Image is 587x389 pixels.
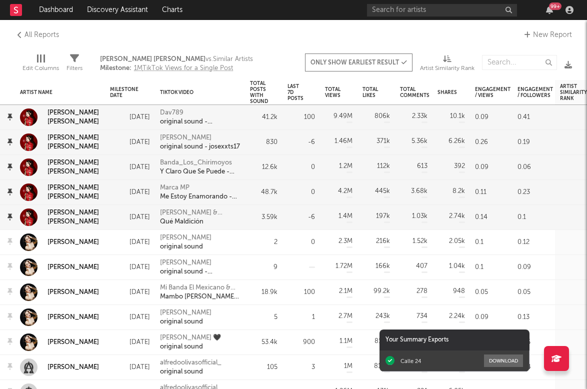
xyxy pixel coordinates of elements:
[160,367,221,376] div: original sound
[160,308,211,326] a: [PERSON_NAME]original sound
[160,333,221,342] div: [PERSON_NAME] 🖤
[20,208,100,226] a: [PERSON_NAME] [PERSON_NAME]
[47,158,100,176] a: [PERSON_NAME] [PERSON_NAME]
[334,136,352,146] div: 1.46M
[412,211,427,221] div: 1.03k
[412,236,427,246] div: 1.52k
[100,65,131,71] b: Milestone:
[452,186,465,196] div: 8.2k
[160,258,240,267] div: [PERSON_NAME]
[160,283,240,292] div: Mi Banda El Mexicano & grupovozdemando
[100,56,205,62] b: [PERSON_NAME] [PERSON_NAME]
[110,211,150,223] div: [DATE]
[110,311,150,323] div: [DATE]
[338,311,352,321] div: 2.7M
[338,211,352,221] div: 1.4M
[449,236,465,246] div: 2.05k
[47,238,99,247] a: [PERSON_NAME]
[110,236,150,248] div: [DATE]
[110,136,150,148] div: [DATE]
[482,55,557,70] input: Search...
[261,212,277,222] div: 3.59k
[470,230,512,255] div: 0.1
[66,62,82,74] div: Filters
[546,6,553,14] button: 99+
[453,286,465,296] div: 948
[160,142,240,151] div: original sound - josexxts17
[338,186,352,196] div: 4.2M
[160,217,240,226] div: Qué Maldición
[512,355,555,380] div: 0.04
[304,112,315,122] div: 100
[512,130,555,155] div: 0.19
[20,158,100,176] a: [PERSON_NAME] [PERSON_NAME]
[512,255,555,280] div: 0.09
[160,308,211,317] div: [PERSON_NAME]
[261,187,277,197] div: 48.7k
[311,362,315,372] div: 3
[110,336,150,348] div: [DATE]
[512,280,555,305] div: 0.05
[339,286,352,296] div: 2.1M
[411,186,427,196] div: 3.68k
[311,237,315,247] div: 0
[160,358,221,367] div: alfredoolivasofficial_
[160,258,240,276] a: [PERSON_NAME]original sound - [PERSON_NAME].[PERSON_NAME]
[470,255,512,280] div: 0.1
[373,286,390,296] div: 99.2k
[20,333,99,351] a: [PERSON_NAME]
[110,261,150,273] div: [DATE]
[411,136,427,146] div: 5.36k
[417,161,427,171] div: 613
[250,80,268,104] div: Total Posts with Sound
[400,86,429,98] div: Total Comments
[160,317,211,326] div: original sound
[484,354,523,367] button: Download
[512,230,555,255] div: 0.12
[47,313,99,322] div: [PERSON_NAME]
[20,108,100,126] a: [PERSON_NAME] [PERSON_NAME]
[267,362,277,372] div: 105
[449,311,465,321] div: 2.24k
[512,155,555,180] div: 0.06
[160,192,240,201] div: Me Estoy Enamorando - en Vivo
[160,233,211,251] a: [PERSON_NAME]original sound
[420,62,474,74] div: Artist Similarity Rank
[339,161,352,171] div: 1.2M
[47,108,100,126] a: [PERSON_NAME] [PERSON_NAME]
[448,136,465,146] div: 6.26k
[110,361,150,373] div: [DATE]
[160,167,240,176] div: Y Claro Que Se Puede - [PERSON_NAME] para Jaripeo
[367,4,517,16] input: Search for artists
[376,211,390,221] div: 197k
[549,2,561,10] div: 99 +
[20,283,99,301] a: [PERSON_NAME]
[376,136,390,146] div: 371k
[470,305,512,330] div: 0.09
[333,111,352,121] div: 9.49M
[47,263,99,272] a: [PERSON_NAME]
[110,111,150,123] div: [DATE]
[47,288,99,297] a: [PERSON_NAME]
[339,336,352,346] div: 1.1M
[47,133,100,151] a: [PERSON_NAME] [PERSON_NAME]
[512,105,555,130] div: 0.41
[335,261,352,271] div: 1.72M
[470,180,512,205] div: 0.11
[261,337,277,347] div: 53.4k
[15,29,59,41] a: All Reports
[344,361,352,371] div: 1M
[100,55,253,64] span: vs. Similar Artists
[311,187,315,197] div: 0
[274,237,277,247] div: 2
[416,261,427,271] div: 407
[47,363,99,372] a: [PERSON_NAME]
[454,161,465,171] div: 392
[134,65,233,71] span: 1M TikTok Views for a Single Post
[160,242,211,251] div: original sound
[160,133,240,151] a: [PERSON_NAME]original sound - josexxts17
[160,183,240,192] div: Marca MP
[20,183,100,201] a: [PERSON_NAME] [PERSON_NAME]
